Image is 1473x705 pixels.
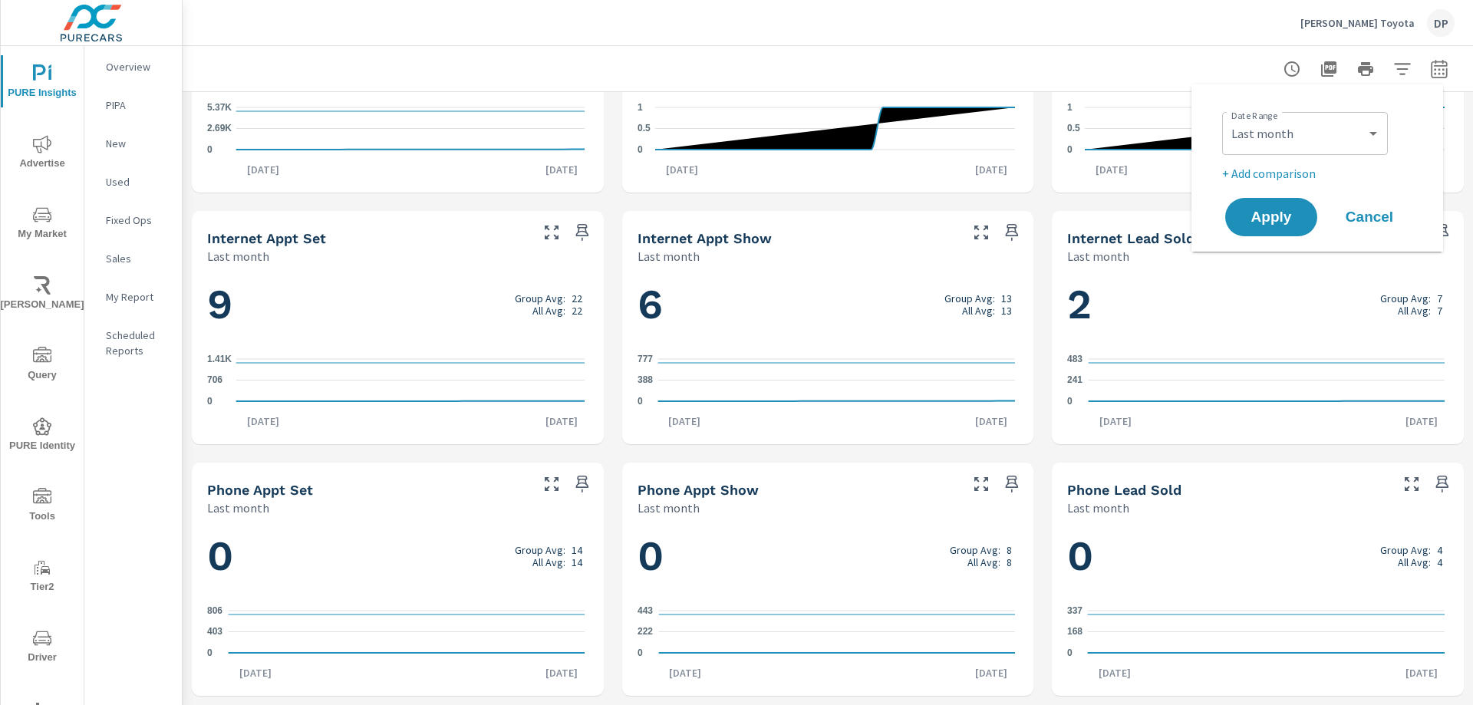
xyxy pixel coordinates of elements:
p: Last month [1067,247,1129,265]
p: [DATE] [1085,162,1139,177]
span: Apply [1241,210,1302,224]
p: [DATE] [657,413,711,429]
p: Last month [638,247,700,265]
button: Make Fullscreen [539,472,564,496]
p: [DATE] [535,413,588,429]
span: [PERSON_NAME] [5,276,79,314]
div: Overview [84,55,182,78]
text: 1.41K [207,354,232,364]
p: All Avg: [1398,305,1431,317]
span: Query [5,347,79,384]
text: 0.5 [1067,124,1080,134]
p: Group Avg: [1380,544,1431,556]
p: All Avg: [967,556,1000,568]
h1: 0 [1067,530,1448,582]
p: 4 [1437,556,1442,568]
p: Fixed Ops [106,212,170,228]
text: 706 [207,375,222,386]
p: All Avg: [962,305,995,317]
h5: Phone Appt Show [638,482,759,498]
text: 0 [1067,144,1073,155]
p: [DATE] [964,665,1018,680]
h5: Internet Appt Show [638,230,772,246]
button: Cancel [1323,198,1415,236]
text: 2.69K [207,124,232,134]
p: [DATE] [658,665,712,680]
text: 0 [638,647,643,658]
text: 806 [207,605,222,616]
p: All Avg: [1398,556,1431,568]
span: Save this to your personalized report [1000,220,1024,245]
text: 0 [1067,396,1073,407]
span: Driver [5,629,79,667]
button: "Export Report to PDF" [1313,54,1344,84]
p: 14 [572,544,582,556]
text: 0 [207,396,213,407]
h1: 6 [638,278,1019,331]
button: Make Fullscreen [969,220,994,245]
p: 13 [1001,305,1012,317]
span: Save this to your personalized report [570,220,595,245]
text: 443 [638,605,653,616]
p: + Add comparison [1222,164,1419,183]
h5: Phone Appt Set [207,482,313,498]
p: [DATE] [535,665,588,680]
text: 403 [207,627,222,637]
button: Make Fullscreen [969,472,994,496]
p: [DATE] [655,162,709,177]
span: Save this to your personalized report [1430,472,1455,496]
text: 0.5 [638,124,651,134]
button: Apply Filters [1387,54,1418,84]
text: 777 [638,354,653,364]
button: Make Fullscreen [539,220,564,245]
p: Group Avg: [944,292,995,305]
span: Advertise [5,135,79,173]
text: 337 [1067,605,1083,616]
p: [DATE] [1395,413,1448,429]
text: 0 [638,144,643,155]
p: 4 [1437,544,1442,556]
text: 1 [1067,102,1073,113]
p: Group Avg: [515,292,565,305]
p: Group Avg: [950,544,1000,556]
p: 7 [1437,305,1442,317]
h1: 0 [638,530,1019,582]
span: My Market [5,206,79,243]
p: 8 [1007,544,1012,556]
text: 0 [207,144,213,155]
text: 0 [207,647,213,658]
h5: Internet Appt Set [207,230,326,246]
p: 22 [572,305,582,317]
span: Cancel [1339,210,1400,224]
h5: Phone Lead Sold [1067,482,1181,498]
p: Group Avg: [515,544,565,556]
p: Last month [207,247,269,265]
p: 13 [1001,292,1012,305]
p: Scheduled Reports [106,328,170,358]
p: 22 [572,292,582,305]
p: All Avg: [532,305,565,317]
p: Overview [106,59,170,74]
span: Tier2 [5,558,79,596]
h1: 0 [207,530,588,582]
p: [DATE] [964,162,1018,177]
text: 0 [1067,647,1073,658]
button: Make Fullscreen [1399,472,1424,496]
p: [DATE] [1089,413,1142,429]
p: [DATE] [1088,665,1142,680]
p: [DATE] [964,413,1018,429]
div: My Report [84,285,182,308]
p: Group Avg: [1380,292,1431,305]
span: Tools [5,488,79,525]
p: [DATE] [236,413,290,429]
p: All Avg: [532,556,565,568]
h1: 2 [1067,278,1448,331]
p: [DATE] [535,162,588,177]
div: PIPA [84,94,182,117]
span: PURE Insights [5,64,79,102]
p: Last month [207,499,269,517]
p: Last month [1067,499,1129,517]
p: 7 [1437,292,1442,305]
span: PURE Identity [5,417,79,455]
text: 222 [638,626,653,637]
